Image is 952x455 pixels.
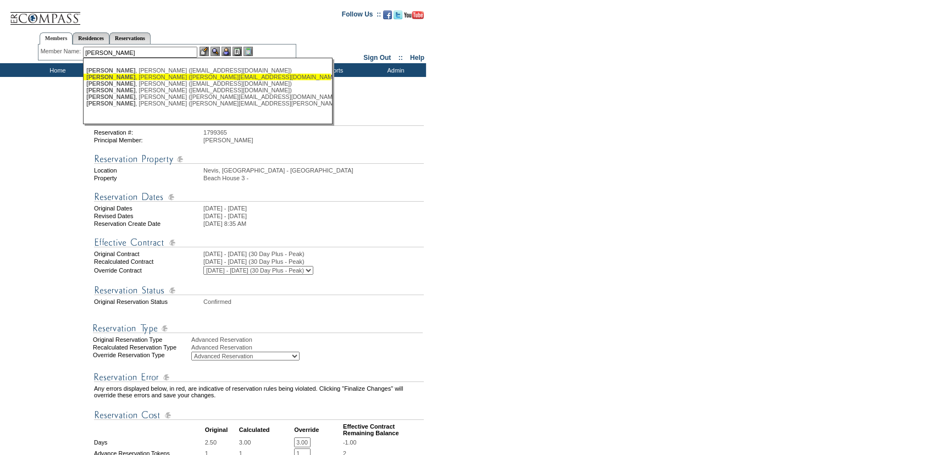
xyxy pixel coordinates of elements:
[86,93,135,100] span: [PERSON_NAME]
[86,100,135,107] span: [PERSON_NAME]
[93,336,190,343] div: Original Reservation Type
[343,439,356,446] span: -1.00
[191,344,425,351] div: Advanced Reservation
[94,190,424,204] img: Reservation Dates
[203,251,424,257] td: [DATE] - [DATE] (30 Day Plus - Peak)
[394,14,402,20] a: Follow us on Twitter
[94,167,202,174] td: Location
[94,437,204,447] td: Days
[410,54,424,62] a: Help
[203,213,424,219] td: [DATE] - [DATE]
[93,344,190,351] div: Recalculated Reservation Type
[25,63,88,77] td: Home
[86,74,328,80] div: , [PERSON_NAME] ([PERSON_NAME][EMAIL_ADDRESS][DOMAIN_NAME])
[94,298,202,305] td: Original Reservation Status
[109,32,151,44] a: Reservations
[363,63,426,77] td: Admin
[94,205,202,212] td: Original Dates
[86,80,135,87] span: [PERSON_NAME]
[94,408,424,422] img: Reservation Cost
[94,213,202,219] td: Revised Dates
[86,74,135,80] span: [PERSON_NAME]
[398,54,403,62] span: ::
[203,167,424,174] td: Nevis, [GEOGRAPHIC_DATA] - [GEOGRAPHIC_DATA]
[243,47,253,56] img: b_calculator.gif
[94,266,202,275] td: Override Contract
[239,423,293,436] td: Calculated
[86,87,135,93] span: [PERSON_NAME]
[233,47,242,56] img: Reservations
[404,14,424,20] a: Subscribe to our YouTube Channel
[363,54,391,62] a: Sign Out
[94,236,424,249] img: Effective Contract
[94,284,424,297] img: Reservation Status
[94,220,202,227] td: Reservation Create Date
[294,423,342,436] td: Override
[94,129,202,136] td: Reservation #:
[94,175,202,181] td: Property
[203,137,424,143] td: [PERSON_NAME]
[203,175,424,181] td: Beach House 3 -
[94,152,424,166] img: Reservation Property
[9,3,81,25] img: Compass Home
[383,14,392,20] a: Become our fan on Facebook
[203,129,424,136] td: 1799365
[394,10,402,19] img: Follow us on Twitter
[86,67,135,74] span: [PERSON_NAME]
[86,80,328,87] div: , [PERSON_NAME] ([EMAIL_ADDRESS][DOMAIN_NAME])
[94,370,424,384] img: Reservation Errors
[86,100,328,107] div: , [PERSON_NAME] ([PERSON_NAME][EMAIL_ADDRESS][PERSON_NAME][DOMAIN_NAME])
[203,220,424,227] td: [DATE] 8:35 AM
[41,47,83,56] div: Member Name:
[40,32,73,45] a: Members
[205,423,238,436] td: Original
[343,423,424,436] td: Effective Contract Remaining Balance
[73,32,109,44] a: Residences
[404,11,424,19] img: Subscribe to our YouTube Channel
[239,437,293,447] td: 3.00
[203,205,424,212] td: [DATE] - [DATE]
[94,137,202,143] td: Principal Member:
[342,9,381,23] td: Follow Us ::
[93,321,423,335] img: Reservation Type
[205,437,238,447] td: 2.50
[86,87,328,93] div: , [PERSON_NAME] ([EMAIL_ADDRESS][DOMAIN_NAME])
[222,47,231,56] img: Impersonate
[200,47,209,56] img: b_edit.gif
[93,352,190,360] div: Override Reservation Type
[94,385,424,398] td: Any errors displayed below, in red, are indicative of reservation rules being violated. Clicking ...
[94,251,202,257] td: Original Contract
[86,93,328,100] div: , [PERSON_NAME] ([PERSON_NAME][EMAIL_ADDRESS][DOMAIN_NAME])
[203,258,424,265] td: [DATE] - [DATE] (30 Day Plus - Peak)
[94,258,202,265] td: Recalculated Contract
[86,67,328,74] div: , [PERSON_NAME] ([EMAIL_ADDRESS][DOMAIN_NAME])
[203,298,424,305] td: Confirmed
[191,336,425,343] div: Advanced Reservation
[383,10,392,19] img: Become our fan on Facebook
[211,47,220,56] img: View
